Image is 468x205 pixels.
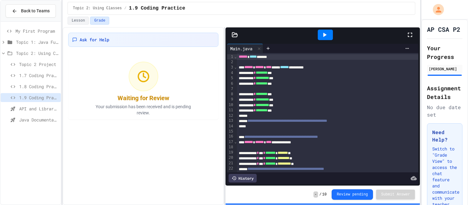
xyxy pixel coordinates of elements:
span: 10 [322,192,326,197]
button: Grade [90,17,109,25]
div: 14 [227,124,234,129]
span: Back to Teams [21,8,50,14]
div: Main.java [227,45,255,52]
div: 23 [227,171,234,177]
div: 18 [227,145,234,150]
div: 2 [227,59,234,65]
div: 9 [227,97,234,102]
div: 1 [227,54,234,59]
span: Fold line [234,140,237,144]
div: No due date set [427,104,462,118]
div: Main.java [227,44,263,53]
div: 19 [227,150,234,155]
span: Fold line [234,55,237,59]
div: 22 [227,166,234,171]
button: Back to Teams [6,4,56,18]
div: My Account [426,2,445,17]
button: Lesson [68,17,89,25]
div: 13 [227,118,234,123]
div: 21 [227,161,234,166]
h3: Need Help? [432,129,457,143]
span: Topic 2 Project [19,61,58,68]
div: 20 [227,155,234,160]
h2: Your Progress [427,44,462,61]
div: 12 [227,113,234,118]
div: History [229,174,257,182]
span: Fold line [234,65,237,69]
span: 1.7 Coding Practice [19,72,58,79]
div: 7 [227,86,234,92]
span: Topic 1: Java Fundamentals [16,39,58,45]
div: 16 [227,134,234,139]
div: 5 [227,76,234,81]
p: Your submission has been received and is pending review. [88,104,199,116]
div: Waiting for Review [118,94,169,102]
span: / [124,6,126,11]
button: Review pending [332,189,373,200]
div: 3 [227,65,234,70]
h1: AP CSA P2 [427,25,460,34]
h2: Assignment Details [427,84,462,101]
span: Topic 2: Using Classes [16,50,58,56]
span: Ask for Help [80,37,109,43]
span: My First Program [15,28,58,34]
span: 1.9 Coding Practice [129,5,185,12]
span: Submit Answer [381,192,410,197]
span: Java Documentation with Comments - Topic 1.8 [19,117,58,123]
div: 8 [227,92,234,97]
div: 4 [227,70,234,76]
div: 15 [227,129,234,134]
button: Submit Answer [376,190,415,199]
div: 6 [227,81,234,86]
span: 1.9 Coding Practice [19,94,58,101]
span: - [313,191,318,198]
span: 1.8 Coding Practice [19,83,58,90]
div: 10 [227,102,234,108]
div: [PERSON_NAME] [429,66,461,72]
span: / [319,192,321,197]
span: Topic 2: Using Classes [73,6,122,11]
div: 17 [227,139,234,145]
span: API and Libraries - Topic 1.7 [19,105,58,112]
div: 11 [227,108,234,113]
